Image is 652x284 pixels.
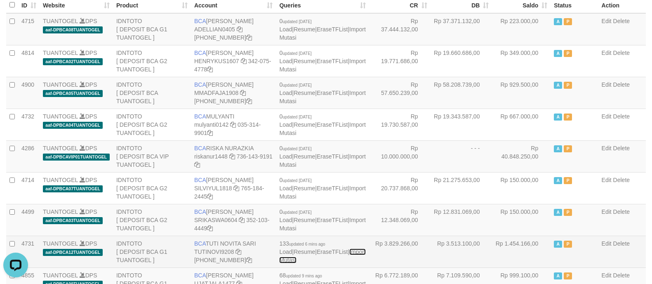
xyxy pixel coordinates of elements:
span: 0 [279,18,311,24]
td: IDNTOTO [ DEPOSIT BCA G1 TUANTOGEL ] [113,13,191,45]
a: Resume [294,90,315,96]
span: Paused [564,241,572,248]
a: Delete [613,145,630,151]
a: Load [279,121,292,128]
a: Import Mutasi [279,58,365,73]
span: aaf-DPBCA07TUANTOGEL [43,185,103,192]
td: 4732 [18,109,40,140]
a: Import Mutasi [279,217,365,232]
a: TUANTOGEL [43,177,78,183]
a: EraseTFList [317,217,348,223]
a: Load [279,185,292,192]
span: | | | [279,81,365,104]
span: Paused [564,114,572,121]
td: Rp 3.513.100,00 [431,236,492,267]
a: Copy 5655032115 to clipboard [246,34,252,41]
td: Rp 21.275.653,00 [431,172,492,204]
td: [PERSON_NAME] [PHONE_NUMBER] [191,77,276,109]
td: MULYANTI 035-314-9901 [191,109,276,140]
a: Copy mulyanti0142 to clipboard [230,121,236,128]
span: Active [554,114,562,121]
a: Delete [613,18,630,24]
td: RISKA NURAZKIA 736-143-9191 [191,140,276,172]
a: Copy 3521034449 to clipboard [207,225,213,232]
span: aaf-DPBCA08TUANTOGEL [43,26,103,33]
a: EraseTFList [317,153,348,160]
a: ADELLIAN0405 [194,26,235,33]
span: BCA [194,113,206,120]
td: IDNTOTO [ DEPOSIT BCA TUANTOGEL ] [113,77,191,109]
span: aaf-DPBCA02TUANTOGEL [43,58,103,65]
a: HENRYKUS1607 [194,58,239,64]
a: Resume [294,153,315,160]
span: BCA [194,81,206,88]
span: updated [DATE] [282,51,311,56]
span: 0 [279,208,311,215]
td: [PERSON_NAME] 342-075-4778 [191,45,276,77]
span: Active [554,50,562,57]
span: | | | [279,240,365,263]
span: Paused [564,82,572,89]
span: 0 [279,145,311,151]
span: Paused [564,272,572,279]
span: | | | [279,208,365,232]
span: Paused [564,18,572,25]
a: Resume [294,217,315,223]
a: Copy 7361439191 to clipboard [194,161,200,168]
td: 4286 [18,140,40,172]
a: Copy MMADFAJA1908 to clipboard [240,90,246,96]
span: updated [DATE] [282,210,311,215]
span: updated 6 mins ago [289,242,325,246]
a: SILVIYUL1818 [194,185,232,192]
a: Edit [602,113,612,120]
td: IDNTOTO [ DEPOSIT BCA G1 TUANTOGEL ] [113,236,191,267]
td: DPS [40,13,113,45]
a: Resume [294,121,315,128]
span: 0 [279,177,311,183]
span: updated [DATE] [282,147,311,151]
a: EraseTFList [317,185,348,192]
a: Edit [602,18,612,24]
a: Copy HENRYKUS1607 to clipboard [241,58,247,64]
span: updated [DATE] [282,19,311,24]
a: Copy 7651842445 to clipboard [207,193,213,200]
a: Edit [602,177,612,183]
a: Import Mutasi [279,121,365,136]
a: Edit [602,81,612,88]
td: 4731 [18,236,40,267]
a: Import Mutasi [279,153,365,168]
td: Rp 40.848.250,00 [492,140,551,172]
td: IDNTOTO [ DEPOSIT BCA G2 TUANTOGEL ] [113,45,191,77]
td: IDNTOTO [ DEPOSIT BCA VIP TUANTOGEL ] [113,140,191,172]
td: 4900 [18,77,40,109]
td: - - - [431,140,492,172]
span: Paused [564,177,572,184]
a: TUANTOGEL [43,240,78,247]
td: Rp 58.208.739,00 [431,77,492,109]
td: [PERSON_NAME] [PHONE_NUMBER] [191,13,276,45]
td: DPS [40,45,113,77]
td: IDNTOTO [ DEPOSIT BCA G2 TUANTOGEL ] [113,172,191,204]
span: 0 [279,81,311,88]
td: DPS [40,204,113,236]
td: [PERSON_NAME] 352-103-4449 [191,204,276,236]
a: mulyanti0142 [194,121,228,128]
a: riskanur1448 [194,153,228,160]
td: 4499 [18,204,40,236]
a: Copy ADELLIAN0405 to clipboard [237,26,242,33]
td: Rp 37.371.132,00 [431,13,492,45]
a: Import Mutasi [279,26,365,41]
a: Copy SRIKASWA0604 to clipboard [239,217,245,223]
a: Edit [602,50,612,56]
td: Rp 37.444.132,00 [369,13,431,45]
a: Load [279,58,292,64]
td: Rp 10.000.000,00 [369,140,431,172]
span: updated [DATE] [282,83,311,88]
span: updated 9 mins ago [286,274,322,278]
a: Copy 4062282031 to clipboard [246,98,252,104]
span: Active [554,18,562,25]
a: TUANTOGEL [43,18,78,24]
a: Import Mutasi [279,185,365,200]
td: DPS [40,172,113,204]
a: Import Mutasi [279,248,365,263]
